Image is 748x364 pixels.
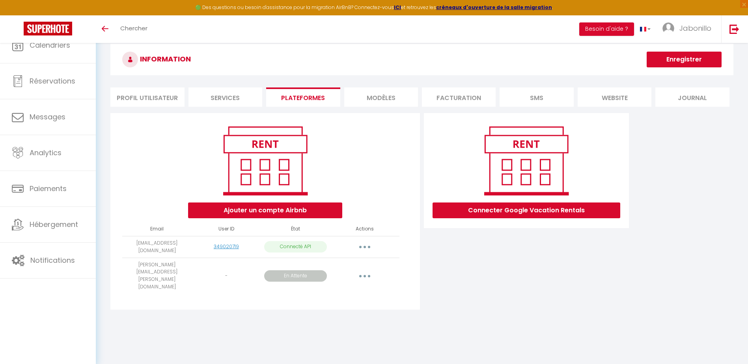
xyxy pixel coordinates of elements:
[30,112,65,122] span: Messages
[662,22,674,34] img: ...
[729,24,739,34] img: logout
[476,123,576,199] img: rent.png
[679,23,711,33] span: Jabonillo
[500,87,573,107] li: SMS
[344,87,418,107] li: MODÈLES
[188,202,342,218] button: Ajouter un compte Airbnb
[122,236,192,258] td: [EMAIL_ADDRESS][DOMAIN_NAME]
[30,148,62,158] span: Analytics
[110,44,733,75] h3: INFORMATION
[195,272,258,280] div: -
[264,270,327,282] p: En Attente
[24,22,72,35] img: Super Booking
[214,243,239,250] a: 349020719
[433,202,620,218] button: Connecter Google Vacation Rentals
[394,4,401,11] a: ICI
[30,184,67,193] span: Paiements
[188,87,262,107] li: Services
[266,87,340,107] li: Plateformes
[657,15,721,43] a: ... Jabonillo
[422,87,496,107] li: Facturation
[30,40,70,50] span: Calendriers
[110,87,184,107] li: Profil Utilisateur
[261,222,330,236] th: État
[30,255,75,265] span: Notifications
[30,219,78,229] span: Hébergement
[655,87,729,107] li: Journal
[436,4,552,11] a: créneaux d'ouverture de la salle migration
[192,222,261,236] th: User ID
[120,24,147,32] span: Chercher
[578,87,651,107] li: website
[647,52,722,67] button: Enregistrer
[122,222,192,236] th: Email
[330,222,399,236] th: Actions
[215,123,315,199] img: rent.png
[264,241,327,253] p: Connecté API
[122,258,192,294] td: [PERSON_NAME][EMAIL_ADDRESS][PERSON_NAME][DOMAIN_NAME]
[30,76,75,86] span: Réservations
[579,22,634,36] button: Besoin d'aide ?
[114,15,153,43] a: Chercher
